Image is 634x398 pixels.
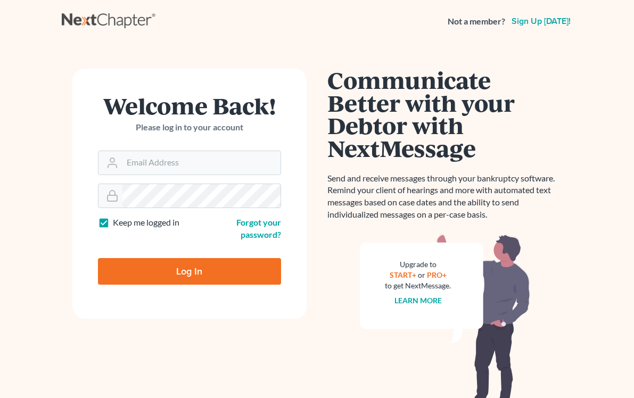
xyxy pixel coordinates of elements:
[418,270,425,279] span: or
[448,15,505,28] strong: Not a member?
[509,17,573,26] a: Sign up [DATE]!
[98,258,281,285] input: Log In
[394,296,442,305] a: Learn more
[98,121,281,134] p: Please log in to your account
[390,270,416,279] a: START+
[328,69,562,160] h1: Communicate Better with your Debtor with NextMessage
[236,217,281,239] a: Forgot your password?
[98,94,281,117] h1: Welcome Back!
[328,172,562,221] p: Send and receive messages through your bankruptcy software. Remind your client of hearings and mo...
[385,259,451,270] div: Upgrade to
[122,151,281,175] input: Email Address
[427,270,447,279] a: PRO+
[385,280,451,291] div: to get NextMessage.
[113,217,179,229] label: Keep me logged in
